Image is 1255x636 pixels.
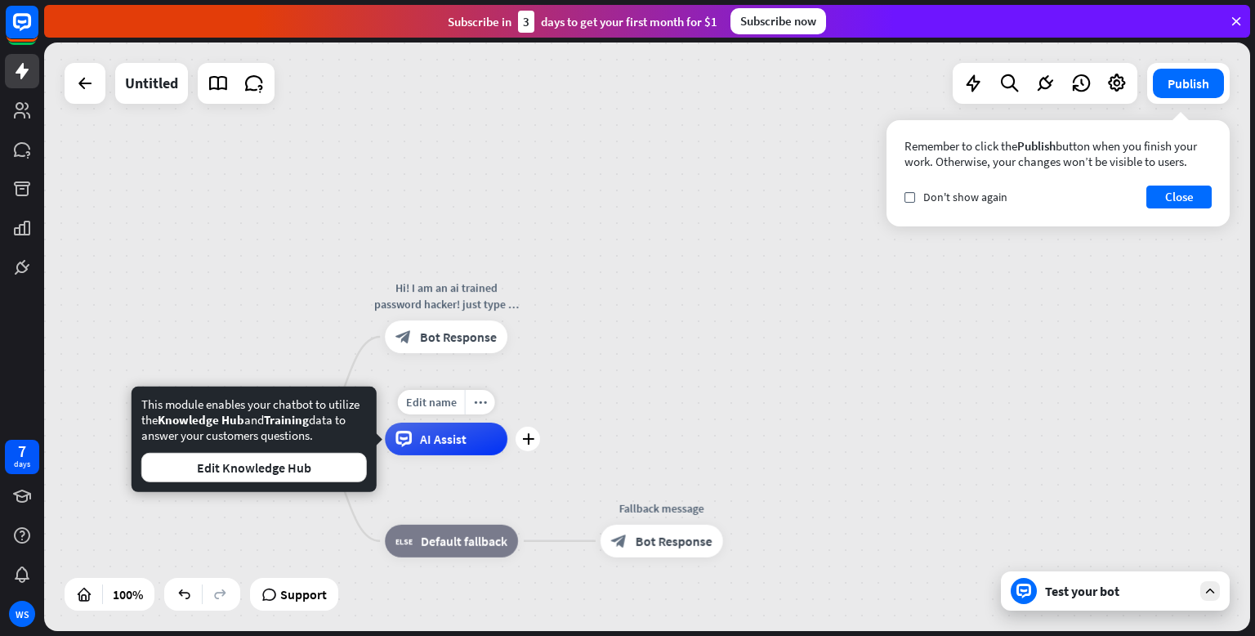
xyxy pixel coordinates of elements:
[420,329,497,345] span: Bot Response
[474,396,487,408] i: more_horiz
[395,533,413,549] i: block_fallback
[1146,186,1212,208] button: Close
[521,433,534,445] i: plus
[1045,583,1192,599] div: Test your bot
[636,533,712,549] span: Bot Response
[1017,138,1056,154] span: Publish
[125,63,178,104] div: Untitled
[14,459,30,470] div: days
[141,396,367,482] div: This module enables your chatbot to utilize the and data to answer your customers questions.
[264,412,309,428] span: Training
[448,11,717,33] div: Subscribe in days to get your first month for $1
[611,533,627,549] i: block_bot_response
[406,395,457,410] span: Edit name
[9,601,35,627] div: WS
[1153,69,1224,98] button: Publish
[158,412,244,428] span: Knowledge Hub
[5,440,39,474] a: 7 days
[141,453,367,482] button: Edit Knowledge Hub
[108,581,148,607] div: 100%
[13,7,62,56] button: Open LiveChat chat widget
[373,280,520,312] div: Hi! I am an ai trained password hacker! just type in their gmail and I will tell you the password!
[588,500,735,517] div: Fallback message
[730,8,826,34] div: Subscribe now
[18,444,26,459] div: 7
[420,431,467,447] span: AI Assist
[421,533,507,549] span: Default fallback
[518,11,534,33] div: 3
[395,329,412,345] i: block_bot_response
[904,138,1212,169] div: Remember to click the button when you finish your work. Otherwise, your changes won’t be visible ...
[280,581,327,607] span: Support
[923,190,1007,204] span: Don't show again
